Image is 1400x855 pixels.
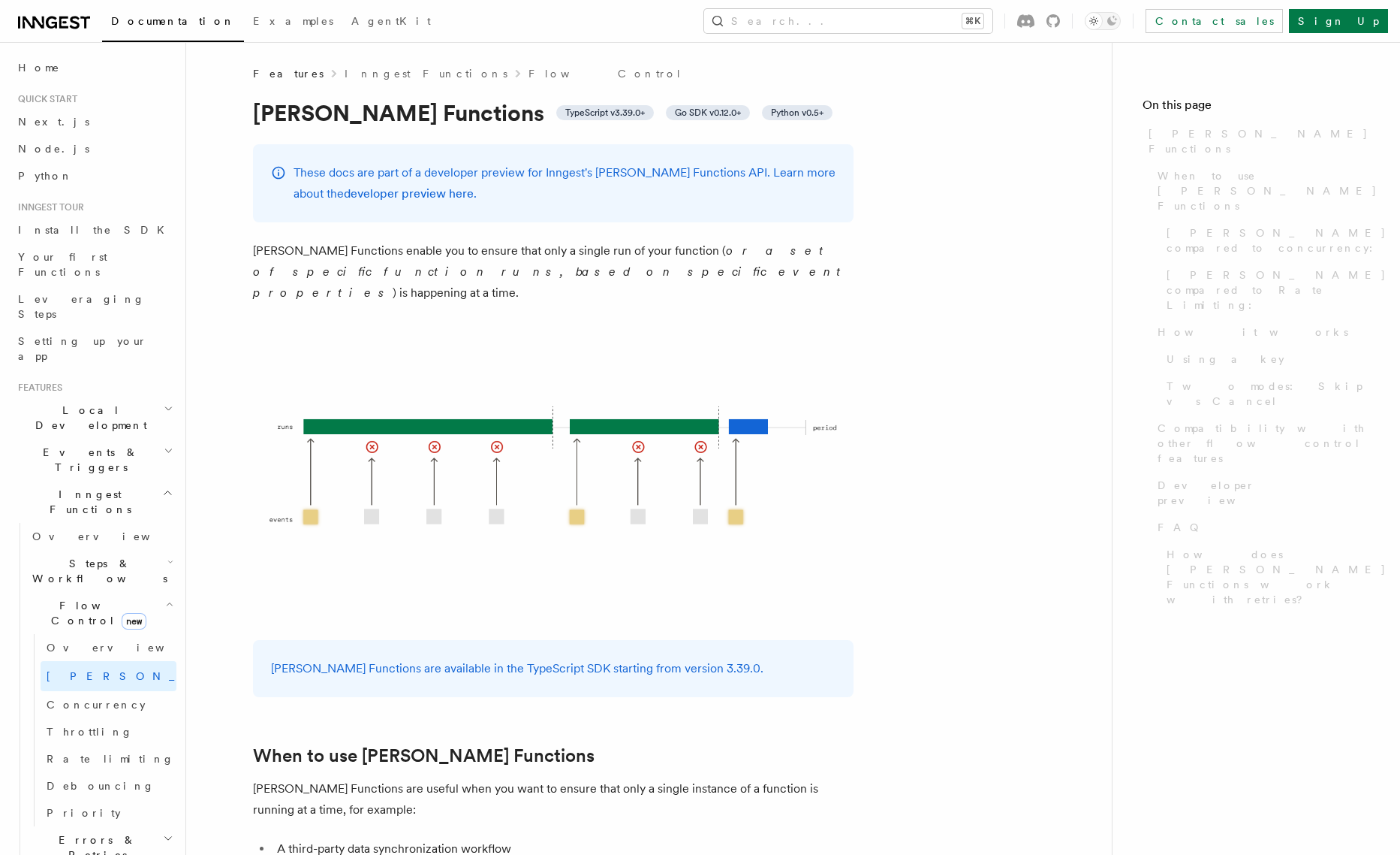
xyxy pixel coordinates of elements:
span: When to use [PERSON_NAME] Functions [1158,168,1377,213]
span: Examples [253,15,333,27]
div: Flow Controlnew [26,634,176,826]
a: Priority [41,799,176,826]
span: Overview [32,530,187,542]
span: new [122,613,146,630]
a: Python [12,162,176,189]
a: AgentKit [342,5,440,41]
a: [PERSON_NAME] [41,661,176,691]
a: developer preview here [344,186,474,201]
span: Overview [47,642,201,654]
span: Local Development [12,403,164,433]
span: Developer preview [1158,478,1370,508]
button: Search...⌘K [704,9,992,33]
span: Inngest Functions [12,487,162,517]
span: Node.js [18,143,89,155]
p: [PERSON_NAME] Functions are useful when you want to ensure that only a single instance of a funct... [253,778,854,820]
span: Priority [47,807,121,819]
a: [PERSON_NAME] Functions [1143,120,1370,162]
kbd: ⌘K [962,14,983,29]
img: Singleton Functions only process one run at a time. [253,322,854,622]
a: Examples [244,5,342,41]
a: Overview [26,523,176,550]
span: Compatibility with other flow control features [1158,421,1370,466]
span: Features [253,66,324,81]
a: Documentation [102,5,244,42]
button: Steps & Workflows [26,550,176,592]
h1: [PERSON_NAME] Functions [253,99,854,126]
a: Debouncing [41,772,176,799]
span: Features [12,382,62,394]
a: Flow Control [528,66,682,81]
a: Throttling [41,718,176,745]
span: Setting up your app [18,335,147,362]
span: Your first Functions [18,251,107,278]
span: [PERSON_NAME] compared to concurrency: [1167,225,1386,255]
span: Leveraging Steps [18,293,145,320]
a: FAQ [1152,514,1370,541]
a: Node.js [12,135,176,162]
span: Two modes: Skip vs Cancel [1167,379,1370,409]
span: [PERSON_NAME] [47,670,266,682]
button: Inngest Functions [12,481,176,523]
a: Home [12,54,176,81]
a: Sign Up [1289,9,1388,33]
a: How it works [1152,319,1370,346]
a: When to use [PERSON_NAME] Functions [253,745,595,766]
span: Events & Triggers [12,445,164,475]
a: Rate limiting [41,745,176,772]
span: TypeScript v3.39.0+ [565,107,645,119]
span: [PERSON_NAME] compared to Rate Limiting: [1167,267,1386,313]
a: Concurrency [41,691,176,718]
em: or a set of specific function runs, based on specific event properties [253,243,848,300]
a: Compatibility with other flow control features [1152,415,1370,472]
a: Inngest Functions [345,66,507,81]
a: Setting up your app [12,328,176,370]
span: Go SDK v0.12.0+ [675,107,741,119]
a: Contact sales [1146,9,1283,33]
button: Local Development [12,397,176,439]
span: Install the SDK [18,224,173,236]
span: Python [18,170,73,182]
button: Events & Triggers [12,439,176,481]
h4: On this page [1143,96,1370,120]
span: Throttling [47,726,133,738]
span: Using a key [1167,352,1284,367]
span: Flow Control [26,598,165,628]
a: Your first Functions [12,243,176,286]
a: Developer preview [1152,472,1370,514]
span: Documentation [111,15,235,27]
button: Flow Controlnew [26,592,176,634]
a: Leveraging Steps [12,286,176,328]
a: Overview [41,634,176,661]
span: Quick start [12,93,77,105]
span: Rate limiting [47,753,174,765]
span: Inngest tour [12,201,84,213]
a: Two modes: Skip vs Cancel [1161,373,1370,415]
a: When to use [PERSON_NAME] Functions [1152,162,1370,219]
p: [PERSON_NAME] Functions are available in the TypeScript SDK starting from version 3.39.0. [271,658,835,679]
span: [PERSON_NAME] Functions [1149,126,1370,156]
p: These docs are part of a developer preview for Inngest's [PERSON_NAME] Functions API. Learn more ... [294,162,835,204]
span: Python v0.5+ [771,107,823,119]
span: How it works [1158,325,1348,340]
span: FAQ [1158,520,1206,535]
span: AgentKit [351,15,431,27]
span: Concurrency [47,699,146,711]
span: How does [PERSON_NAME] Functions work with retries? [1167,547,1386,607]
button: Toggle dark mode [1085,12,1121,30]
a: [PERSON_NAME] compared to Rate Limiting: [1161,261,1370,319]
a: How does [PERSON_NAME] Functions work with retries? [1161,541,1370,613]
p: [PERSON_NAME] Functions enable you to ensure that only a single run of your function ( ) is happe... [253,240,854,304]
span: Next.js [18,116,89,128]
a: [PERSON_NAME] compared to concurrency: [1161,219,1370,261]
a: Install the SDK [12,216,176,243]
span: Debouncing [47,780,155,792]
span: Steps & Workflows [26,556,167,586]
a: Using a key [1161,346,1370,373]
span: Home [18,60,60,75]
a: Next.js [12,108,176,135]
